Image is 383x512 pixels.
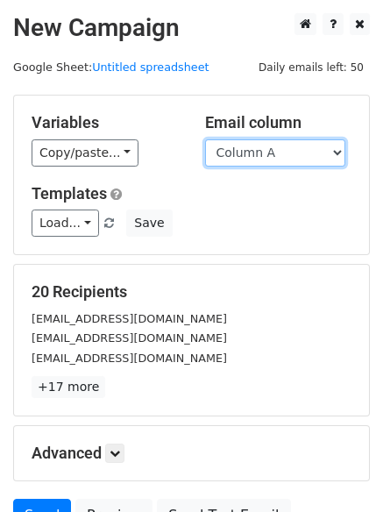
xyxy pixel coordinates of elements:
h5: Email column [205,113,352,132]
span: Daily emails left: 50 [252,58,370,77]
small: [EMAIL_ADDRESS][DOMAIN_NAME] [32,331,227,345]
a: Untitled spreadsheet [92,60,209,74]
h5: Advanced [32,444,351,463]
h5: 20 Recipients [32,282,351,302]
a: +17 more [32,376,105,398]
h2: New Campaign [13,13,370,43]
a: Load... [32,210,99,237]
a: Copy/paste... [32,139,138,167]
a: Templates [32,184,107,203]
h5: Variables [32,113,179,132]
a: Daily emails left: 50 [252,60,370,74]
button: Save [126,210,172,237]
small: [EMAIL_ADDRESS][DOMAIN_NAME] [32,312,227,325]
small: Google Sheet: [13,60,209,74]
small: [EMAIL_ADDRESS][DOMAIN_NAME] [32,352,227,365]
